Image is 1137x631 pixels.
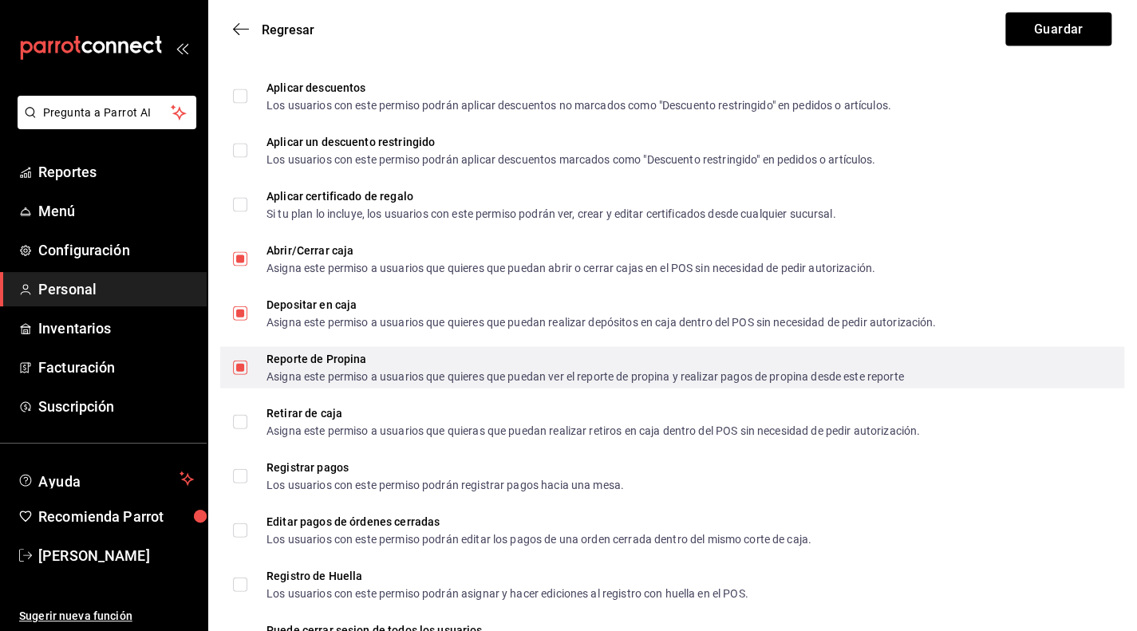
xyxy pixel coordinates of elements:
span: Ayuda [38,469,173,488]
div: Si tu plan lo incluye, los usuarios con este permiso podrán ver, crear y editar certificados desd... [266,208,836,219]
div: Asigna este permiso a usuarios que quieras que puedan realizar retiros en caja dentro del POS sin... [266,425,920,436]
span: Inventarios [38,317,194,339]
div: Los usuarios con este permiso podrán aplicar descuentos no marcados como "Descuento restringido" ... [266,100,891,111]
span: [PERSON_NAME] [38,545,194,566]
span: Regresar [262,22,314,37]
div: Los usuarios con este permiso podrán aplicar descuentos marcados como "Descuento restringido" en ... [266,154,875,165]
div: Aplicar certificado de regalo [266,191,836,202]
div: Aplicar un descuento restringido [266,136,875,148]
button: Pregunta a Parrot AI [18,96,196,129]
div: Abrir/Cerrar caja [266,245,875,256]
button: Regresar [233,22,314,37]
a: Pregunta a Parrot AI [11,116,196,132]
button: open_drawer_menu [176,41,188,54]
div: Los usuarios con este permiso podrán registrar pagos hacia una mesa. [266,479,624,491]
div: Retirar de caja [266,408,920,419]
span: Personal [38,278,194,300]
div: Reporte de Propina [266,353,904,365]
span: Reportes [38,161,194,183]
span: Configuración [38,239,194,261]
div: Aplicar descuentos [266,82,891,93]
div: Editar pagos de órdenes cerradas [266,516,811,527]
span: Recomienda Parrot [38,506,194,527]
div: Asigna este permiso a usuarios que quieres que puedan abrir o cerrar cajas en el POS sin necesida... [266,262,875,274]
div: Los usuarios con este permiso podrán editar los pagos de una orden cerrada dentro del mismo corte... [266,534,811,545]
span: Menú [38,200,194,222]
div: Registrar pagos [266,462,624,473]
span: Sugerir nueva función [19,608,194,625]
div: Registro de Huella [266,570,748,582]
span: Facturación [38,357,194,378]
div: Los usuarios con este permiso podrán asignar y hacer ediciones al registro con huella en el POS. [266,588,748,599]
div: Depositar en caja [266,299,936,310]
span: Pregunta a Parrot AI [43,105,172,121]
button: Guardar [1005,13,1111,46]
div: Asigna este permiso a usuarios que quieres que puedan realizar depósitos en caja dentro del POS s... [266,317,936,328]
div: Asigna este permiso a usuarios que quieres que puedan ver el reporte de propina y realizar pagos ... [266,371,904,382]
span: Suscripción [38,396,194,417]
